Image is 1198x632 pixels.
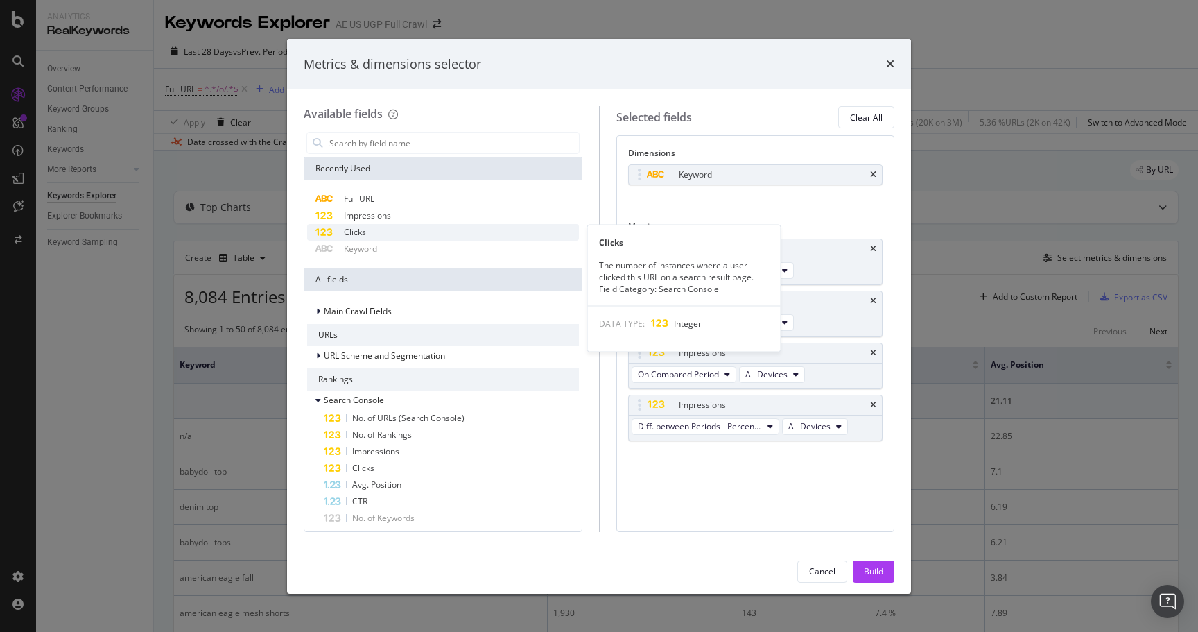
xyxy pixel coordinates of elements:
[328,133,579,153] input: Search by field name
[352,512,415,524] span: No. of Keywords
[679,168,712,182] div: Keyword
[850,112,883,123] div: Clear All
[616,110,692,126] div: Selected fields
[307,324,579,346] div: URLs
[782,418,848,435] button: All Devices
[304,268,582,291] div: All fields
[588,236,781,248] div: Clicks
[304,106,383,121] div: Available fields
[870,401,876,409] div: times
[864,565,883,577] div: Build
[628,395,883,441] div: ImpressionstimesDiff. between Periods - PercentageAll Devices
[1151,585,1184,618] div: Open Intercom Messenger
[352,479,401,490] span: Avg. Position
[324,305,392,317] span: Main Crawl Fields
[287,39,911,594] div: modal
[674,318,702,330] span: Integer
[679,398,726,412] div: Impressions
[797,561,847,583] button: Cancel
[599,318,645,330] span: DATA TYPE:
[352,412,465,424] span: No. of URLs (Search Console)
[632,418,779,435] button: Diff. between Periods - Percentage
[745,368,788,380] span: All Devices
[886,55,894,74] div: times
[324,394,384,406] span: Search Console
[304,55,481,74] div: Metrics & dimensions selector
[870,349,876,357] div: times
[632,366,736,383] button: On Compared Period
[588,259,781,294] div: The number of instances where a user clicked this URL on a search result page. Field Category: Se...
[628,343,883,389] div: ImpressionstimesOn Compared PeriodAll Devices
[628,147,883,164] div: Dimensions
[344,226,366,238] span: Clicks
[788,420,831,432] span: All Devices
[304,157,582,180] div: Recently Used
[679,346,726,360] div: Impressions
[638,368,719,380] span: On Compared Period
[344,243,377,255] span: Keyword
[870,171,876,179] div: times
[324,350,445,361] span: URL Scheme and Segmentation
[809,565,835,577] div: Cancel
[344,193,374,205] span: Full URL
[344,210,391,221] span: Impressions
[352,445,399,457] span: Impressions
[853,561,894,583] button: Build
[870,297,876,305] div: times
[838,106,894,128] button: Clear All
[307,368,579,391] div: Rankings
[352,429,412,441] span: No. of Rankings
[739,366,805,383] button: All Devices
[628,221,883,238] div: Metrics
[638,420,762,432] span: Diff. between Periods - Percentage
[870,245,876,253] div: times
[352,462,374,474] span: Clicks
[352,495,367,507] span: CTR
[628,164,883,185] div: Keywordtimes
